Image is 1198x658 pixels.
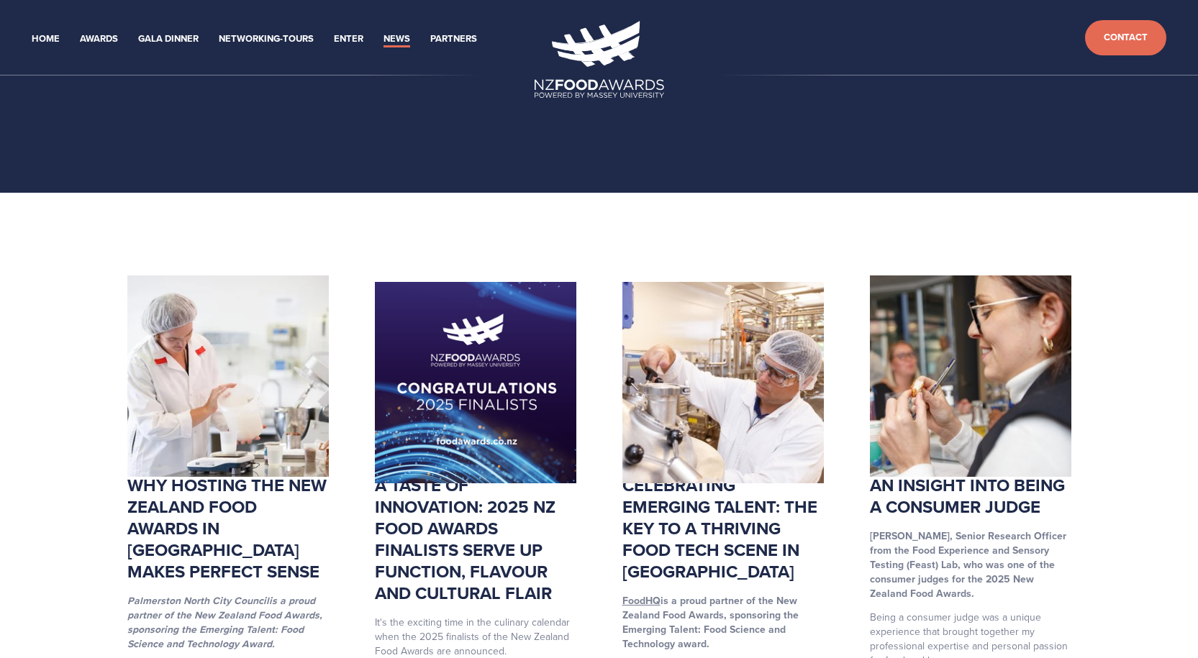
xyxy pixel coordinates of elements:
em: is a proud partner of the New Zealand Food Awards, sponsoring the Emerging Talent: Food Science a... [127,593,325,651]
a: Gala Dinner [138,31,199,47]
strong: [PERSON_NAME], Senior Research Officer from the Food Experience and Sensory Testing (Feast) Lab, ... [870,529,1069,600]
img: An insight into being a consumer judge [870,275,1071,477]
a: Palmerston North City Council [127,593,269,608]
img: Celebrating Emerging Talent: The Key to a thriving food tech scene in New Zealand [622,282,824,483]
img: Why hosting the New Zealand Food Awards in Palmy makes perfect sense [127,275,329,477]
strong: is a proud partner of the New Zealand Food Awards, sponsoring the Emerging Talent: Food Science a... [622,593,802,651]
a: Why hosting the New Zealand Food Awards in [GEOGRAPHIC_DATA] makes perfect sense [127,472,327,584]
a: Contact [1085,20,1166,55]
a: A taste of innovation: 2025 NZ Food Awards finalists serve up function, flavour and cultural flair [375,472,555,606]
a: Enter [334,31,363,47]
a: An insight into being a consumer judge [870,472,1065,519]
a: Awards [80,31,118,47]
a: Networking-Tours [219,31,314,47]
a: Partners [430,31,477,47]
a: Celebrating Emerging Talent: The Key to a thriving food tech scene in [GEOGRAPHIC_DATA] [622,472,817,584]
a: FoodHQ [622,593,661,608]
img: A taste of innovation: 2025 NZ Food Awards finalists serve up function, flavour and cultural flair [375,282,576,483]
a: News [384,31,410,47]
a: Home [32,31,60,47]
